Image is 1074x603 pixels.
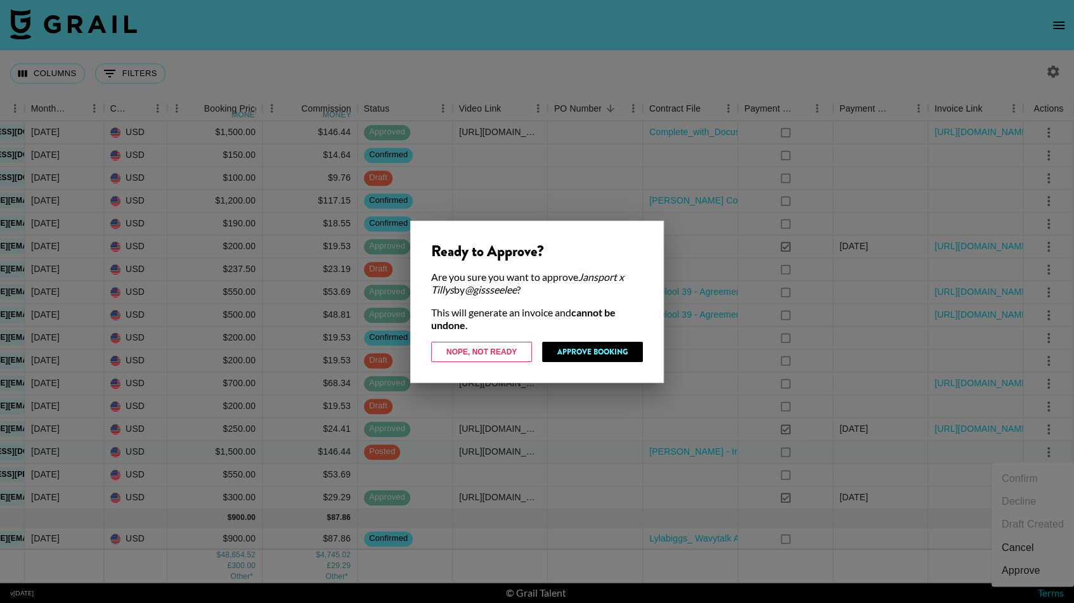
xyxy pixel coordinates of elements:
button: Approve Booking [542,342,643,362]
strong: cannot be undone [431,306,616,331]
div: Ready to Approve? [431,242,643,261]
button: Nope, Not Ready [431,342,532,362]
div: Are you sure you want to approve by ? [431,271,643,296]
em: @ gissseelee [465,283,517,295]
em: Jansport x Tillys [431,271,624,295]
div: This will generate an invoice and . [431,306,643,332]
